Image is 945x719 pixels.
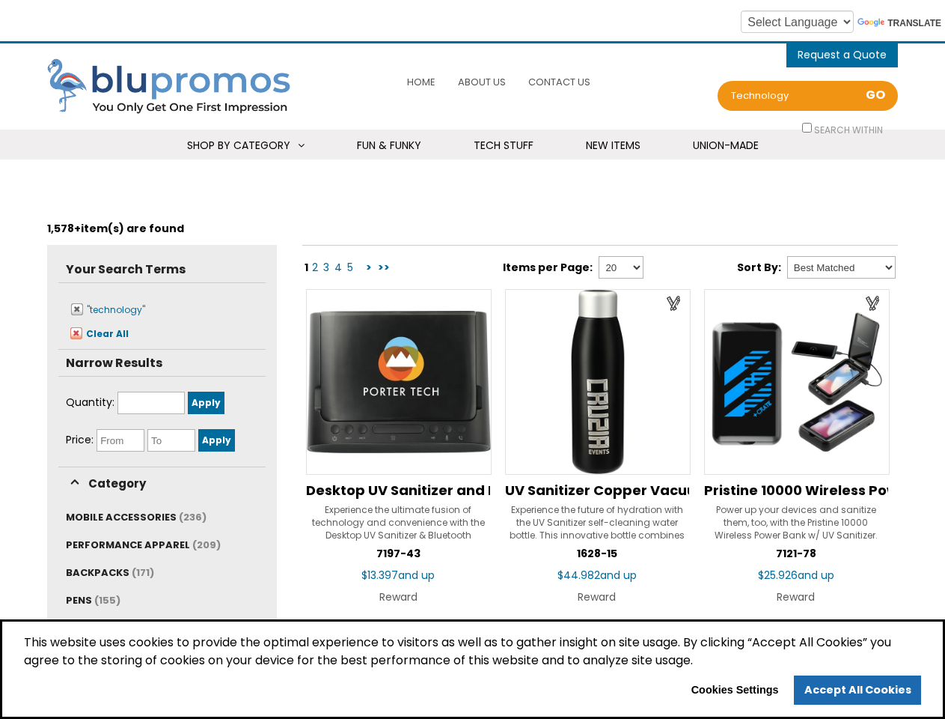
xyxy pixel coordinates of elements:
div: Power up your devices and sanitize them, too, with the Pristine 10000 Wireless Power Bank w/ UV S... [704,503,888,541]
span: and up [398,568,435,583]
span: (155) [94,593,120,607]
a: BACKPACKS (171) [66,565,154,580]
img: Blupromos LLC's Logo [47,58,302,116]
span: Quantity [66,395,114,410]
a: Fun & Funky [338,130,440,162]
h5: Your Search Terms [58,256,266,282]
a: allow cookies [794,676,921,706]
span: Union-Made [693,138,759,153]
a: Contact Us [525,66,594,98]
span: $13.397 [361,568,435,583]
span: Home [407,75,435,89]
span: BACKPACKS [66,565,129,580]
button: items - Cart [798,43,887,66]
span: MOBILE ACCESSORIES [66,510,177,524]
a: Union-Made [674,130,777,162]
span: This website uses cookies to provide the optimal experience to visitors as well as to gather insi... [24,634,921,676]
input: From [97,429,144,452]
img: UV Sanitizer Copper Vacuum Bottle 18oz [505,289,691,475]
a: >> [376,260,391,275]
a: 3 [322,260,331,275]
span: Price [66,432,94,447]
h5: Narrow Results [58,350,266,376]
a: MOBILE ACCESSORIES (236) [66,510,207,524]
span: Clear All [86,327,129,340]
a: 5 [346,260,355,275]
a: Clear All [66,325,129,342]
span: 1628-15 [577,546,617,561]
a: Home [403,66,439,98]
input: Apply [188,392,224,414]
div: Reward [306,586,490,607]
a: New Items [567,130,659,162]
button: Cookies Settings [681,679,789,703]
span: Shop By Category [187,138,290,153]
span: and up [798,568,834,583]
div: Reward [704,586,888,607]
div: item(s) are found [47,212,898,245]
span: Desktop UV Sanitizer and Bluetooth Speaker [306,481,620,500]
span: Category [85,474,149,493]
a: Pristine 10000 Wireless Power Bank w/ UV Sanitizer [704,482,888,499]
img: Google Translate [857,18,887,28]
a: "technology" [67,301,145,318]
span: 7121-78 [776,546,816,561]
div: Reward [505,586,689,607]
span: 1,578+ [47,221,81,236]
span: Fun & Funky [357,138,421,153]
a: Create Virtual Sample [862,293,884,313]
input: To [147,429,195,452]
span: Tech Stuff [474,138,533,153]
a: About Us [454,66,510,98]
div: Experience the future of hydration with the UV Sanitizer self-cleaning water bottle. This innovat... [505,503,689,541]
span: 7197-43 [376,546,420,561]
span: UV Sanitizer Copper Vacuum Bottle 18oz [505,481,789,500]
span: PERFORMANCE APPAREL [66,538,190,552]
span: (171) [132,565,154,580]
span: and up [600,568,637,583]
span: PENS [66,593,92,607]
a: Translate [857,18,941,28]
a: 4 [333,260,343,275]
span: items - Cart [798,47,887,66]
span: (209) [192,538,221,552]
span: "technology" [87,303,145,316]
a: UV Sanitizer Copper Vacuum Bottle 18oz [505,482,689,499]
a: PENS (155) [66,593,120,607]
span: About Us [458,75,506,89]
label: Items per Page: [503,260,596,275]
img: Pristine 10000 Wireless Power Bank w/ UV Sanitizer [704,289,890,475]
span: New Items [586,138,640,153]
a: Shop By Category [168,130,323,162]
a: Tech Stuff [455,130,552,162]
a: Category [66,475,149,491]
a: Create Virtual Sample [663,293,685,313]
a: 2 [311,260,319,275]
span: Contact Us [528,75,590,89]
a: Desktop UV Sanitizer and Bluetooth Speaker [306,482,490,499]
a: PERFORMANCE APPAREL (209) [66,538,221,552]
a: > [364,260,373,275]
span: (236) [179,510,207,524]
label: Sort By: [737,260,784,275]
span: $44.982 [557,568,637,583]
span: 1 [305,260,308,275]
input: Apply [198,429,235,452]
div: Experience the ultimate fusion of technology and convenience with the Desktop UV Sanitizer & Blue... [306,503,490,541]
span: $25.926 [758,568,834,583]
img: Desktop UV Sanitizer and Bluetooth Speaker [306,289,492,475]
select: Language Translate Widget [741,10,854,33]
